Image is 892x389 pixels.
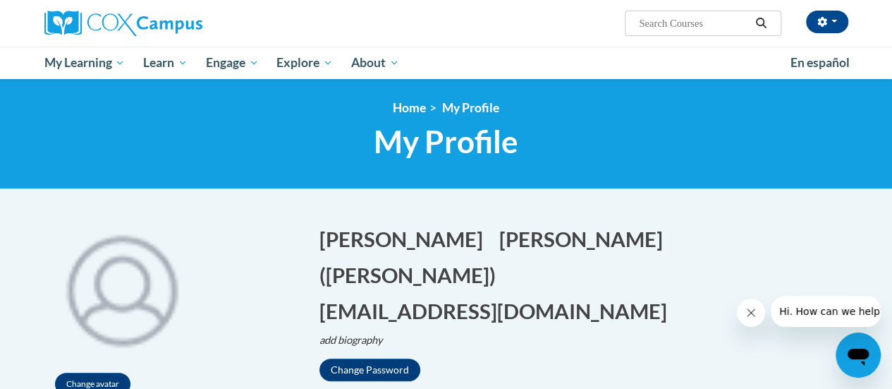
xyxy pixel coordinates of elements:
[44,210,200,366] div: Click to change the profile picture
[737,299,765,327] iframe: Close message
[771,296,881,327] iframe: Message from company
[836,333,881,378] iframe: Button to launch messaging window
[44,54,125,71] span: My Learning
[197,47,268,79] a: Engage
[750,15,771,32] button: Search
[34,47,859,79] div: Main menu
[319,359,420,381] button: Change Password
[374,123,518,160] span: My Profile
[319,225,492,253] button: Edit first name
[35,47,135,79] a: My Learning
[393,100,426,115] a: Home
[143,54,188,71] span: Learn
[499,225,672,253] button: Edit last name
[351,54,399,71] span: About
[442,100,499,115] span: My Profile
[342,47,408,79] a: About
[44,11,202,36] img: Cox Campus
[806,11,848,33] button: Account Settings
[319,297,676,325] button: Edit email address
[8,10,114,21] span: Hi. How can we help?
[44,210,200,366] img: profile avatar
[134,47,197,79] a: Learn
[267,47,342,79] a: Explore
[790,55,850,70] span: En español
[276,54,333,71] span: Explore
[781,48,859,78] a: En español
[319,333,394,348] button: Edit biography
[637,15,750,32] input: Search Courses
[319,261,505,289] button: Edit screen name
[206,54,259,71] span: Engage
[319,334,383,346] i: add biography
